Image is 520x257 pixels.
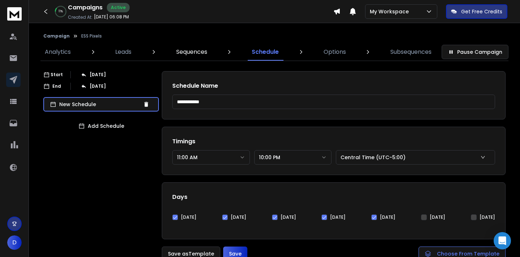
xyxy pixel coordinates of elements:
[176,48,207,56] p: Sequences
[58,9,63,14] p: 11 %
[81,33,102,39] p: ESS Pixels
[430,214,445,220] label: [DATE]
[43,119,159,133] button: Add Schedule
[59,101,140,108] p: New Schedule
[52,83,61,89] p: End
[254,150,332,165] button: 10:00 PM
[90,83,106,89] p: [DATE]
[172,43,212,61] a: Sequences
[319,43,350,61] a: Options
[111,43,136,61] a: Leads
[252,48,279,56] p: Schedule
[40,43,75,61] a: Analytics
[172,82,495,90] h1: Schedule Name
[7,7,22,21] img: logo
[107,3,130,12] div: Active
[446,4,507,19] button: Get Free Credits
[68,3,103,12] h1: Campaigns
[442,45,508,59] button: Pause Campaign
[7,235,22,250] button: D
[324,48,346,56] p: Options
[330,214,346,220] label: [DATE]
[247,43,283,61] a: Schedule
[115,48,131,56] p: Leads
[172,137,495,146] h1: Timings
[90,72,106,78] p: [DATE]
[480,214,495,220] label: [DATE]
[43,33,70,39] button: Campaign
[380,214,395,220] label: [DATE]
[370,8,412,15] p: My Workspace
[172,150,250,165] button: 11:00 AM
[341,154,408,161] p: Central Time (UTC-5:00)
[390,48,432,56] p: Subsequences
[68,14,92,20] p: Created At:
[494,232,511,249] div: Open Intercom Messenger
[181,214,196,220] label: [DATE]
[51,72,63,78] p: Start
[281,214,296,220] label: [DATE]
[94,14,129,20] p: [DATE] 06:08 PM
[386,43,436,61] a: Subsequences
[45,48,71,56] p: Analytics
[172,193,495,201] h1: Days
[231,214,246,220] label: [DATE]
[461,8,502,15] p: Get Free Credits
